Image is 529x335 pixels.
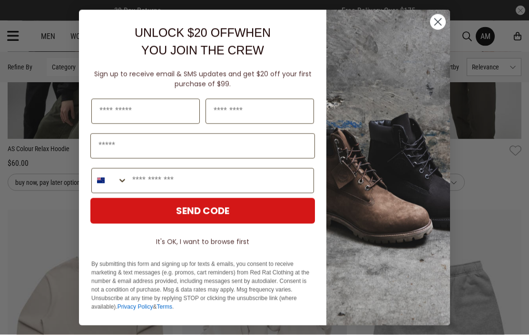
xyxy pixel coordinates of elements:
span: Sign up to receive email & SMS updates and get $20 off your first purchase of $99. [94,69,312,89]
p: By submitting this form and signing up for texts & emails, you consent to receive marketing & tex... [91,260,314,311]
button: SEND CODE [90,198,315,224]
input: Email [90,134,315,159]
a: Privacy Policy [118,304,153,310]
button: Close dialog [430,14,446,30]
span: UNLOCK $20 OFF [135,26,235,39]
button: Search Countries [92,169,127,193]
span: YOU JOIN THE CREW [141,44,264,57]
input: First Name [91,99,200,124]
img: New Zealand [97,177,105,184]
span: WHEN [235,26,271,39]
button: Open LiveChat chat widget [8,4,36,32]
img: f7662613-148e-4c88-9575-6c6b5b55a647.jpeg [326,10,450,325]
button: It's OK, I want to browse first [90,233,315,250]
a: Terms [157,304,172,310]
